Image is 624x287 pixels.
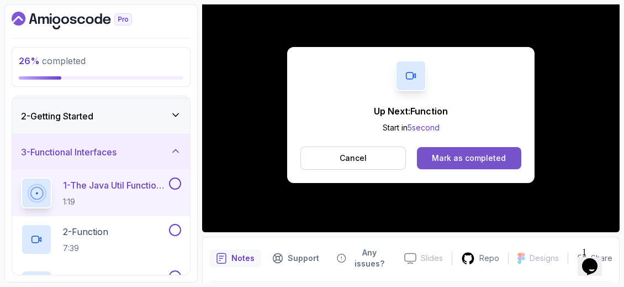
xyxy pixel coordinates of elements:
p: Repo [479,253,499,264]
iframe: chat widget [578,243,613,276]
span: completed [19,55,86,66]
button: 1-The Java Util Function Package1:19 [21,178,181,208]
p: 7:39 [63,243,108,254]
h3: 3 - Functional Interfaces [21,145,117,159]
span: 5 second [408,123,440,132]
p: Support [288,253,319,264]
h3: 2 - Getting Started [21,109,93,123]
button: 3-Functional Interfaces [12,134,190,170]
p: Slides [421,253,443,264]
button: Feedback button [330,244,395,273]
p: Cancel [340,153,367,164]
button: Mark as completed [417,147,521,169]
button: 2-Getting Started [12,98,190,134]
p: Up Next: Function [374,105,448,118]
button: 2-Function7:39 [21,224,181,255]
p: 3 - Chaining Functions [63,272,151,285]
p: 1:19 [63,196,167,207]
p: Start in [374,122,448,133]
p: Designs [530,253,559,264]
p: 1 - The Java Util Function Package [63,179,167,192]
button: Share [568,253,612,264]
button: Cancel [300,147,406,170]
a: Repo [452,252,508,265]
div: Mark as completed [432,153,506,164]
span: 26 % [19,55,40,66]
p: Any issues? [351,247,389,269]
p: Notes [231,253,255,264]
button: notes button [209,244,261,273]
a: Dashboard [12,12,157,29]
button: Support button [266,244,326,273]
p: 2 - Function [63,225,108,238]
